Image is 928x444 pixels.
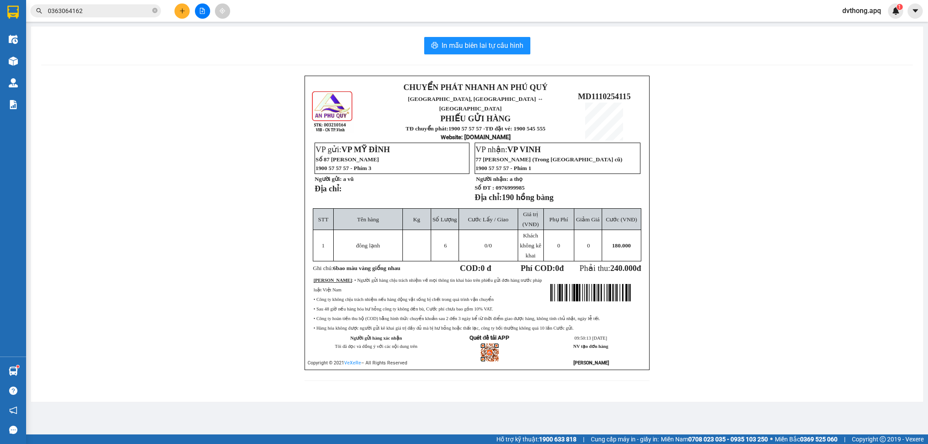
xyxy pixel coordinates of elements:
span: 0 đ [481,264,491,273]
strong: Người nhận: [476,176,508,182]
span: Số 87 [PERSON_NAME] [315,156,379,163]
span: a vũ [343,176,354,182]
span: 09:50:13 [DATE] [574,336,607,341]
span: /0 [485,242,492,249]
span: 0 [555,264,559,273]
span: • Công ty không chịu trách nhiệm nếu hàng động vật sống bị chết trong quá trình vận chuyển [314,297,494,302]
span: copyright [880,436,886,442]
span: aim [219,8,225,14]
img: logo-vxr [7,6,19,19]
strong: Địa chỉ: [475,193,502,202]
span: [GEOGRAPHIC_DATA], [GEOGRAPHIC_DATA] ↔ [GEOGRAPHIC_DATA] [408,96,543,112]
span: đông lạnh [356,242,380,249]
img: warehouse-icon [9,78,18,87]
span: Số Lượng [432,216,457,223]
span: Website [441,134,461,140]
span: STT [318,216,328,223]
span: Cung cấp máy in - giấy in: [591,434,659,444]
span: file-add [199,8,205,14]
span: In mẫu biên lai tự cấu hình [442,40,523,51]
span: | [583,434,584,444]
span: Giá trị (VNĐ) [523,211,539,227]
sup: 1 [17,365,19,368]
span: close-circle [152,7,157,15]
strong: TĐ chuyển phát: [405,125,448,132]
span: 1 [322,242,325,249]
span: Phải thu: [580,264,641,273]
span: VP gửi: [315,145,390,154]
span: Cước Lấy / Giao [468,216,508,223]
span: Miền Bắc [775,434,838,444]
strong: Người gửi hàng xác nhận [350,336,402,341]
img: warehouse-icon [9,367,18,376]
span: a thọ [509,176,523,182]
strong: PHIẾU GỬI HÀNG [440,114,511,123]
span: Giảm Giá [576,216,600,223]
strong: Phí COD: đ [521,264,564,273]
img: warehouse-icon [9,35,18,44]
span: search [36,8,42,14]
strong: [PERSON_NAME] [314,278,352,283]
span: 6 [444,242,447,249]
button: file-add [195,3,210,19]
strong: 1900 633 818 [539,436,576,443]
strong: [PERSON_NAME] [573,360,609,366]
span: 0 [587,242,590,249]
span: caret-down [911,7,919,15]
img: warehouse-icon [9,57,18,66]
span: VP MỸ ĐÌNH [342,145,390,154]
span: printer [431,42,438,50]
span: Phụ Phí [549,216,568,223]
span: Hỗ trợ kỹ thuật: [496,434,576,444]
span: Ghi chú: [313,265,400,271]
span: Kg [413,216,420,223]
span: message [9,426,17,434]
input: Tìm tên, số ĐT hoặc mã đơn [48,6,151,16]
span: | [844,434,845,444]
span: question-circle [9,387,17,395]
span: đ [637,264,641,273]
span: 0 [557,242,560,249]
span: ⚪️ [770,437,773,441]
sup: 1 [897,4,903,10]
strong: Người gửi: [315,176,342,182]
span: • Sau 48 giờ nếu hàng hóa hư hỏng công ty không đền bù, Cước phí chưa bao gồm 10% VAT. [314,307,493,311]
span: MD1110254115 [578,92,630,101]
span: Copyright © 2021 – All Rights Reserved [308,360,407,366]
span: Tôi đã đọc và đồng ý với các nội dung trên [335,344,418,349]
strong: 0708 023 035 - 0935 103 250 [688,436,768,443]
strong: Quét để tải APP [469,334,509,341]
span: Tên hàng [357,216,379,223]
span: 6bao màu vàng giống nhau [333,265,401,271]
span: notification [9,406,17,414]
a: VeXeRe [344,360,361,366]
span: 1900 57 57 57 - Phím 3 [315,165,371,171]
span: 0 [485,242,488,249]
strong: : [DOMAIN_NAME] [441,134,511,140]
span: VP nhận: [476,145,541,154]
strong: Số ĐT : [475,184,494,191]
strong: Địa chỉ: [315,184,342,193]
button: plus [174,3,190,19]
strong: NV tạo đơn hàng [573,344,608,349]
span: Khách không kê khai [520,232,541,259]
span: 1900 57 57 57 - Phím 1 [476,165,531,171]
span: dvthong.apq [835,5,888,16]
button: caret-down [908,3,923,19]
span: • Công ty hoàn tiền thu hộ (COD) bằng hình thức chuyển khoản sau 2 đến 3 ngày kể từ thời điểm gia... [314,316,600,321]
span: plus [179,8,185,14]
img: solution-icon [9,100,18,109]
span: 180.000 [612,242,631,249]
strong: 0369 525 060 [800,436,838,443]
span: close-circle [152,8,157,13]
strong: 1900 57 57 57 - [449,125,485,132]
span: 0976999985 [496,184,525,191]
img: logo [311,90,354,133]
strong: COD: [460,264,491,273]
span: 77 [PERSON_NAME] (Trong [GEOGRAPHIC_DATA] cũ) [476,156,622,163]
span: Cước (VNĐ) [606,216,637,223]
strong: TĐ đặt vé: 1900 545 555 [485,125,546,132]
span: 1 [898,4,901,10]
span: : • Người gửi hàng chịu trách nhiệm về mọi thông tin khai báo trên phiếu gửi đơn hàng trước pháp ... [314,278,542,292]
span: 240.000 [610,264,637,273]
